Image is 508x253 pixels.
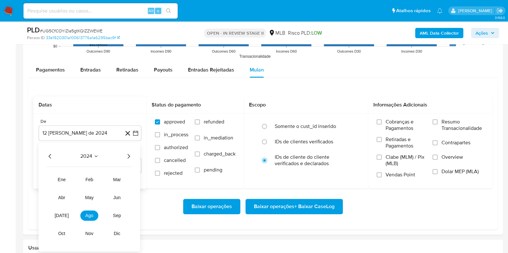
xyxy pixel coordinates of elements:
span: LOW [311,29,322,37]
button: search-icon [162,6,175,15]
input: Pesquise usuários ou casos... [23,7,178,15]
span: Atalhos rápidos [396,7,431,14]
button: AML Data Collector [415,28,463,38]
span: # UG5CfCOYiZla5gtKQlZZWEWE [40,28,102,34]
b: AML Data Collector [420,28,459,38]
span: s [157,8,159,14]
a: Notificações [437,8,442,13]
b: Person ID [27,35,45,41]
h2: Usuários Associados [28,245,498,251]
p: OPEN - IN REVIEW STAGE II [204,29,266,38]
span: Risco PLD: [288,30,322,37]
button: Ações [471,28,499,38]
div: MLB [269,30,285,37]
b: PLD [27,25,40,35]
span: 3.158.0 [495,15,505,20]
span: Ações [476,28,488,38]
p: lucas.barboza@mercadolivre.com [458,8,494,14]
a: 33e1920301a100613776a1a6295bac9f [46,35,120,41]
span: Alt [148,8,154,14]
a: Sair [496,7,503,14]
